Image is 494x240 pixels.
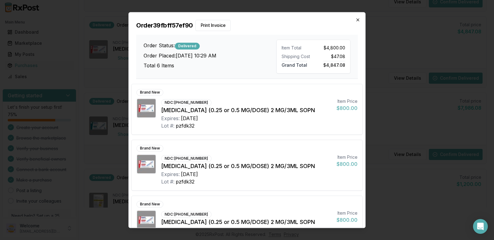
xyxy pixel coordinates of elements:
button: Print Invoice [195,20,231,31]
div: [MEDICAL_DATA] (0.25 or 0.5 MG/DOSE) 2 MG/3ML SOPN [161,218,332,226]
div: pzfdk32 [176,122,195,129]
div: pzfdk32 [176,178,195,185]
div: $4,800.00 [316,45,345,51]
img: Ozempic (0.25 or 0.5 MG/DOSE) 2 MG/3ML SOPN [137,155,156,173]
div: [DATE] [181,171,198,178]
div: Lot #: [161,122,174,129]
div: NDC: [PHONE_NUMBER] [161,155,211,162]
div: Delivered [175,42,200,49]
div: [DATE] [181,226,198,234]
img: Ozempic (0.25 or 0.5 MG/DOSE) 2 MG/3ML SOPN [137,99,156,117]
span: $4,847.08 [323,61,345,68]
div: Brand New [136,89,163,96]
div: [MEDICAL_DATA] (0.25 or 0.5 MG/DOSE) 2 MG/3ML SOPN [161,162,332,171]
div: Item Price [337,154,358,160]
div: Item Price [337,210,358,216]
div: $800.00 [337,160,358,168]
h3: Order Placed: [DATE] 10:29 AM [144,52,276,59]
div: Expires: [161,171,180,178]
div: NDC: [PHONE_NUMBER] [161,211,211,218]
div: Item Price [337,98,358,104]
div: Item Total [282,45,311,51]
div: Brand New [136,145,163,152]
h2: Order 39fbff57ef90 [136,20,358,31]
div: $800.00 [337,216,358,224]
div: Brand New [136,201,163,208]
div: $800.00 [337,104,358,112]
div: [MEDICAL_DATA] (0.25 or 0.5 MG/DOSE) 2 MG/3ML SOPN [161,106,332,115]
img: Ozempic (0.25 or 0.5 MG/DOSE) 2 MG/3ML SOPN [137,211,156,229]
h3: Order Status: [144,41,276,49]
div: Lot #: [161,178,174,185]
div: Shipping Cost [282,53,311,60]
span: Grand Total [282,61,307,68]
div: Expires: [161,226,180,234]
div: Expires: [161,115,180,122]
h3: Total 6 Items [144,61,276,69]
div: [DATE] [181,115,198,122]
div: $47.08 [316,53,345,60]
div: NDC: [PHONE_NUMBER] [161,99,211,106]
